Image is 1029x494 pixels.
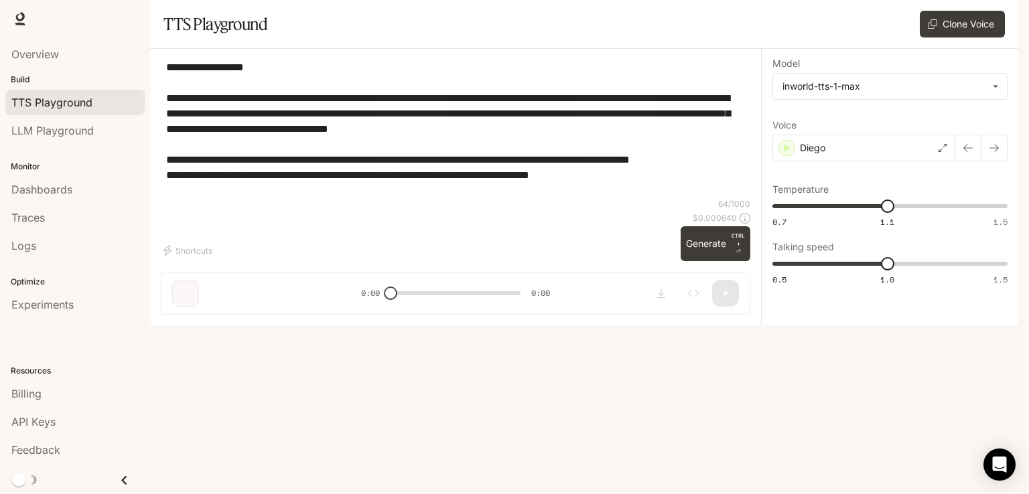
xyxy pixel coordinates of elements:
[800,141,825,155] p: Diego
[880,274,894,285] span: 1.0
[772,185,829,194] p: Temperature
[772,242,834,252] p: Talking speed
[983,448,1016,481] div: Open Intercom Messenger
[772,59,800,68] p: Model
[920,11,1005,37] button: Clone Voice
[993,216,1008,228] span: 1.5
[163,11,267,37] h1: TTS Playground
[161,240,218,261] button: Shortcuts
[732,232,745,256] p: ⏎
[732,232,745,248] p: CTRL +
[681,226,750,261] button: GenerateCTRL +⏎
[993,274,1008,285] span: 1.5
[880,216,894,228] span: 1.1
[772,216,786,228] span: 0.7
[773,74,1007,99] div: inworld-tts-1-max
[772,274,786,285] span: 0.5
[772,120,797,130] p: Voice
[782,80,985,93] div: inworld-tts-1-max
